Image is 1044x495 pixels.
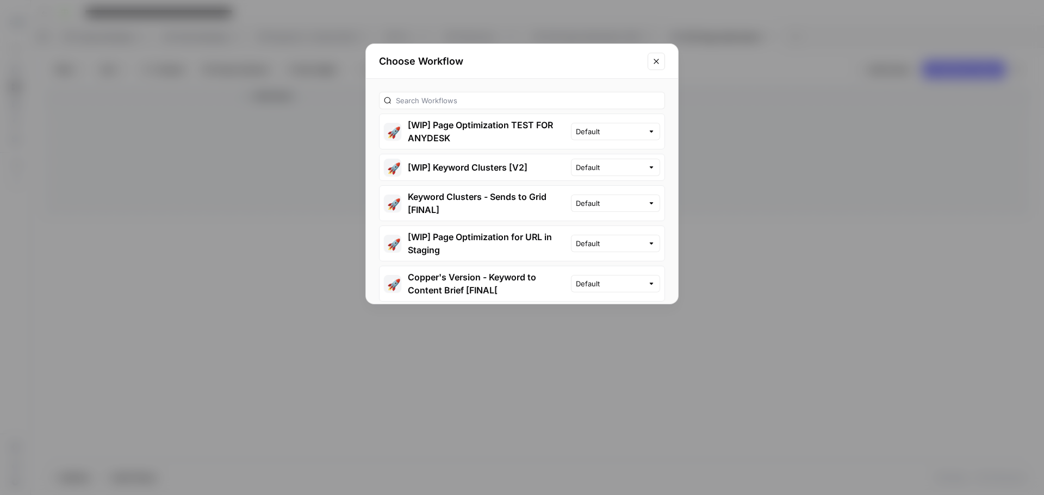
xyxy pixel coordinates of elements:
button: 🚀Keyword Clusters - Sends to Grid [FINAL] [380,186,571,221]
input: Search Workflows [396,95,660,106]
span: 🚀 [387,198,398,209]
span: 🚀 [387,126,398,137]
button: 🚀[WIP] Page Optimization TEST FOR ANYDESK [380,114,571,149]
span: 🚀 [387,278,398,289]
input: Default [576,278,643,289]
input: Default [576,238,643,249]
input: Default [576,126,643,137]
h2: Choose Workflow [379,54,641,69]
button: 🚀[WIP] Keyword Clusters [V2] [380,154,571,180]
button: 🚀[WIP] Page Optimization for URL in Staging [380,226,571,261]
button: 🚀Copper's Version - Keyword to Content Brief [FINAL[ [380,266,571,301]
span: 🚀 [387,162,398,173]
input: Default [576,198,643,209]
span: 🚀 [387,238,398,249]
button: Close modal [648,53,665,70]
input: Default [576,162,643,173]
